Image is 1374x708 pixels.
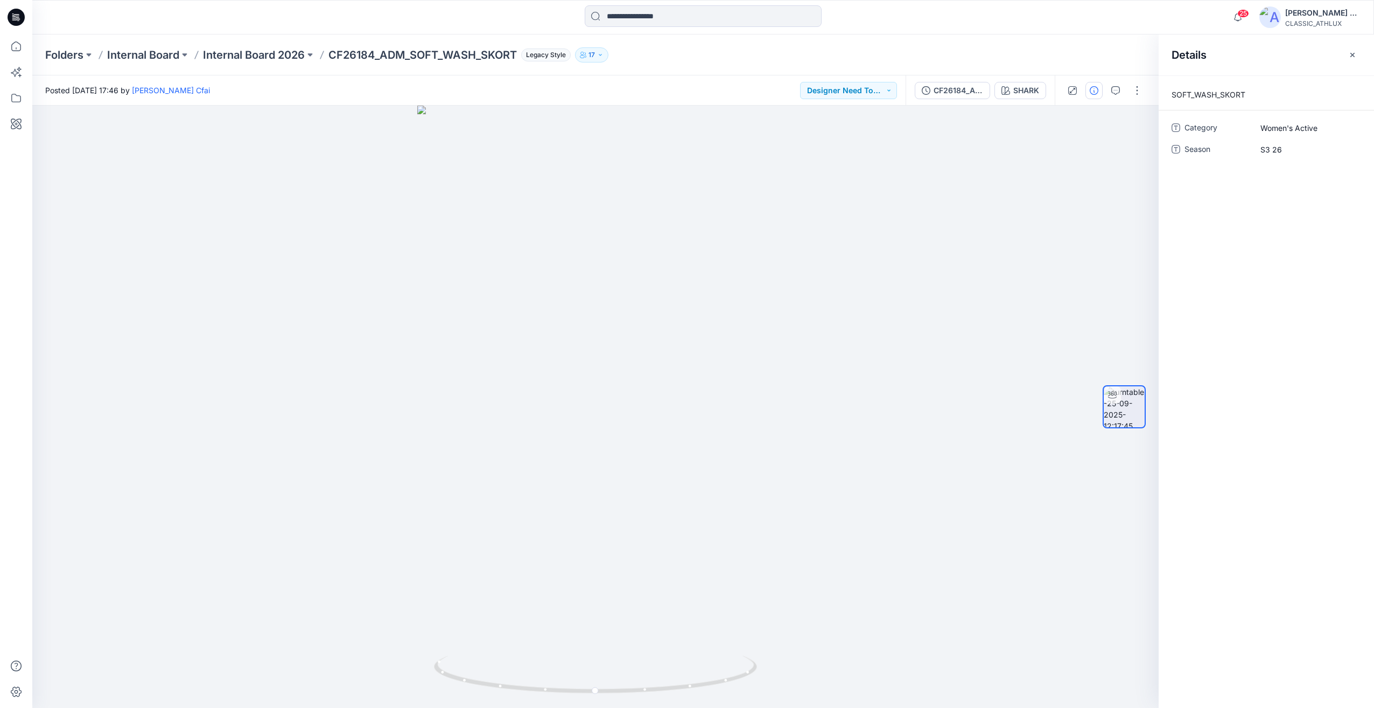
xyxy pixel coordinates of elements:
div: CLASSIC_ATHLUX [1285,19,1361,27]
button: SHARK [994,82,1046,99]
button: CF26184_ADM_SOFT_WASH_SKORT [915,82,990,99]
a: Folders [45,47,83,63]
span: Category [1184,121,1249,136]
img: turntable-25-09-2025-12:17:45 [1104,386,1145,427]
span: Legacy Style [521,48,571,61]
a: Internal Board [107,47,179,63]
div: CF26184_ADM_SOFT_WASH_SKORT [934,85,983,96]
div: SHARK [1013,85,1039,96]
div: [PERSON_NAME] Cfai [1285,6,1361,19]
span: Posted [DATE] 17:46 by [45,85,210,96]
a: [PERSON_NAME] Cfai [132,86,210,95]
span: Women's Active [1260,122,1354,134]
p: SOFT_WASH_SKORT [1159,88,1374,101]
span: 25 [1237,9,1249,18]
p: 17 [588,49,595,61]
button: Legacy Style [517,47,571,63]
button: Details [1085,82,1103,99]
button: 17 [575,47,608,63]
h2: Details [1172,48,1207,61]
span: S3 26 [1260,144,1354,155]
span: Season [1184,143,1249,158]
p: CF26184_ADM_SOFT_WASH_SKORT [328,47,517,63]
a: Internal Board 2026 [203,47,305,63]
img: avatar [1259,6,1281,28]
